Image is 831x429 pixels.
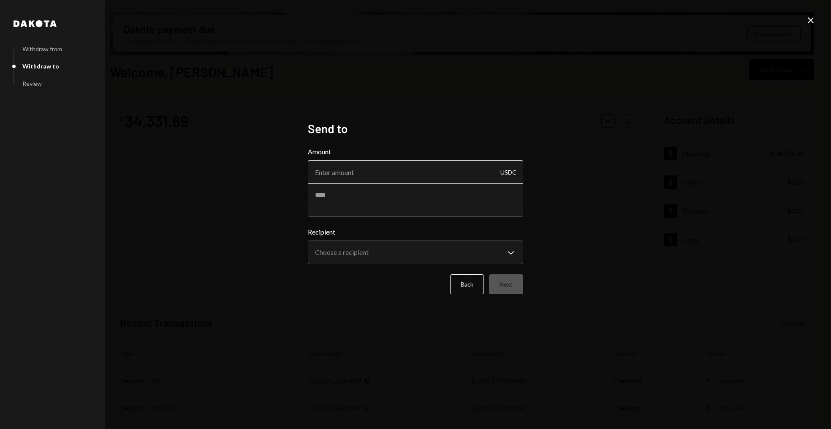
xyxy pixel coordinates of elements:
div: Withdraw to [22,63,59,70]
label: Recipient [308,227,523,237]
div: USDC [500,160,516,184]
div: Withdraw from [22,45,62,52]
div: Review [22,80,42,87]
input: Enter amount [308,160,523,184]
button: Back [450,274,484,294]
button: Recipient [308,240,523,264]
label: Amount [308,147,523,157]
h2: Send to [308,120,523,137]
